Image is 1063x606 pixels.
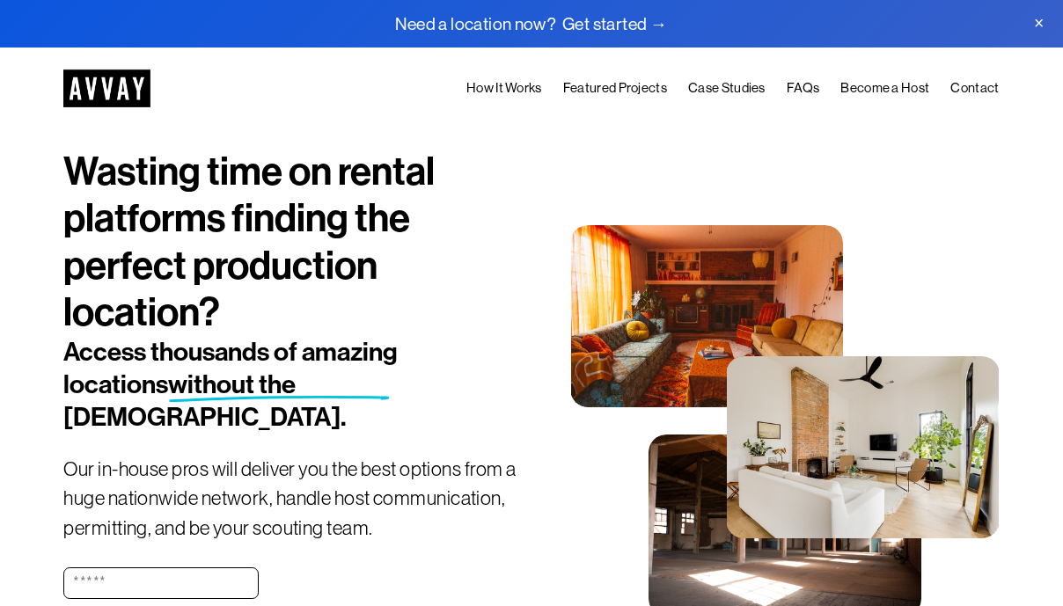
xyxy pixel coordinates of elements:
[787,77,819,100] a: FAQs
[63,336,453,434] h2: Access thousands of amazing locations
[63,69,150,107] img: AVVAY - The First Nationwide Location Scouting Co.
[466,77,542,100] a: How It Works
[840,77,929,100] a: Become a Host
[63,455,531,544] p: Our in-house pros will deliver you the best options from a huge nationwide network, handle host c...
[688,77,766,100] a: Case Studies
[63,369,346,433] span: without the [DEMOGRAPHIC_DATA].
[63,149,531,336] h1: Wasting time on rental platforms finding the perfect production location?
[563,77,667,100] a: Featured Projects
[950,77,999,100] a: Contact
